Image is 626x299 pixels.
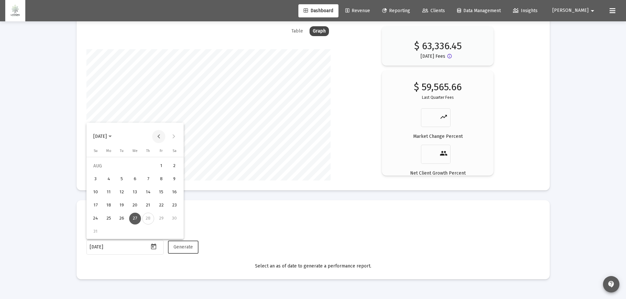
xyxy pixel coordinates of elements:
div: 17 [90,200,102,211]
div: 27 [129,213,141,224]
button: 2025-08-18 [102,199,115,212]
div: 10 [90,186,102,198]
div: 2 [169,160,180,172]
button: 2025-08-15 [155,186,168,199]
button: 2025-08-02 [168,160,181,173]
span: Mo [106,149,111,153]
div: 16 [169,186,180,198]
div: 28 [142,213,154,224]
button: 2025-08-19 [115,199,128,212]
button: 2025-08-12 [115,186,128,199]
button: 2025-08-23 [168,199,181,212]
span: Su [94,149,98,153]
div: 9 [169,173,180,185]
div: 26 [116,213,128,224]
button: 2025-08-10 [89,186,102,199]
div: 6 [129,173,141,185]
span: We [132,149,138,153]
div: 3 [90,173,102,185]
div: 22 [155,200,167,211]
div: 29 [155,213,167,224]
button: Previous month [152,130,165,143]
button: 2025-08-24 [89,212,102,225]
td: AUG [89,160,155,173]
button: 2025-08-17 [89,199,102,212]
div: 31 [90,226,102,238]
span: [DATE] [93,134,107,139]
div: 30 [169,213,180,224]
div: 1 [155,160,167,172]
div: 11 [103,186,115,198]
button: 2025-08-29 [155,212,168,225]
button: 2025-08-30 [168,212,181,225]
span: Tu [120,149,124,153]
button: 2025-08-06 [128,173,142,186]
button: 2025-08-28 [142,212,155,225]
div: 4 [103,173,115,185]
button: 2025-08-07 [142,173,155,186]
button: 2025-08-14 [142,186,155,199]
span: Sa [173,149,176,153]
div: 13 [129,186,141,198]
button: 2025-08-11 [102,186,115,199]
div: 8 [155,173,167,185]
div: 14 [142,186,154,198]
div: 5 [116,173,128,185]
button: 2025-08-03 [89,173,102,186]
button: 2025-08-31 [89,225,102,238]
div: 23 [169,200,180,211]
div: 20 [129,200,141,211]
span: Th [146,149,150,153]
button: 2025-08-09 [168,173,181,186]
div: 25 [103,213,115,224]
button: 2025-08-27 [128,212,142,225]
button: Choose month and year [88,130,117,143]
button: 2025-08-04 [102,173,115,186]
button: 2025-08-20 [128,199,142,212]
button: 2025-08-16 [168,186,181,199]
span: Fr [160,149,163,153]
button: 2025-08-08 [155,173,168,186]
button: 2025-08-13 [128,186,142,199]
div: 19 [116,200,128,211]
div: 15 [155,186,167,198]
button: 2025-08-22 [155,199,168,212]
div: 18 [103,200,115,211]
button: 2025-08-01 [155,160,168,173]
div: 24 [90,213,102,224]
button: 2025-08-05 [115,173,128,186]
div: 21 [142,200,154,211]
button: Next month [167,130,180,143]
div: 12 [116,186,128,198]
button: 2025-08-21 [142,199,155,212]
button: 2025-08-26 [115,212,128,225]
div: 7 [142,173,154,185]
button: 2025-08-25 [102,212,115,225]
